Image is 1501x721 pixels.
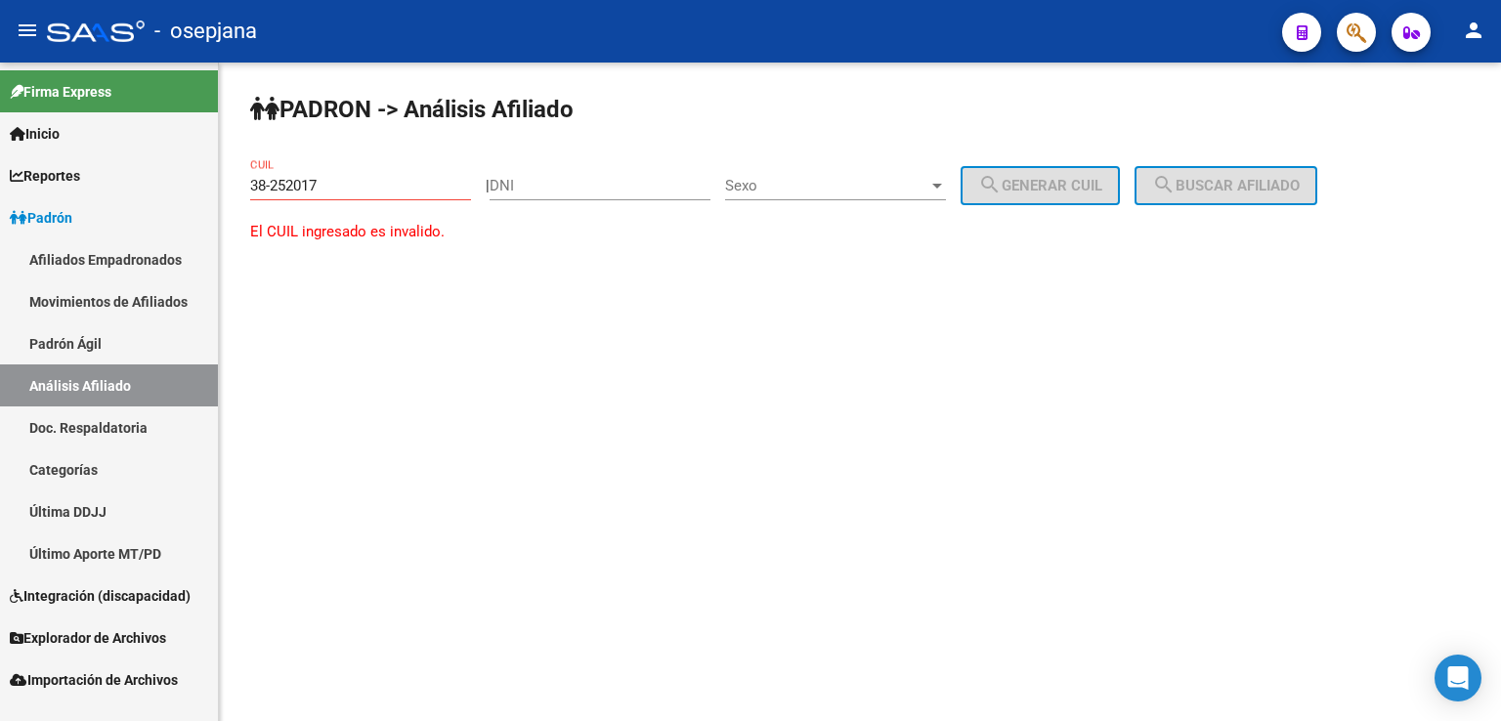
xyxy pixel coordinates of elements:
span: Importación de Archivos [10,669,178,691]
mat-icon: person [1462,19,1485,42]
mat-icon: search [978,173,1002,196]
div: | [486,177,1135,194]
span: Reportes [10,165,80,187]
span: - osepjana [154,10,257,53]
mat-icon: menu [16,19,39,42]
span: Explorador de Archivos [10,627,166,649]
span: Buscar afiliado [1152,177,1300,194]
button: Generar CUIL [961,166,1120,205]
mat-icon: search [1152,173,1176,196]
span: El CUIL ingresado es invalido. [250,223,445,240]
span: Inicio [10,123,60,145]
div: Open Intercom Messenger [1435,655,1481,701]
span: Integración (discapacidad) [10,585,191,607]
span: Generar CUIL [978,177,1102,194]
strong: PADRON -> Análisis Afiliado [250,96,574,123]
button: Buscar afiliado [1135,166,1317,205]
span: Firma Express [10,81,111,103]
span: Sexo [725,177,928,194]
span: Padrón [10,207,72,229]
